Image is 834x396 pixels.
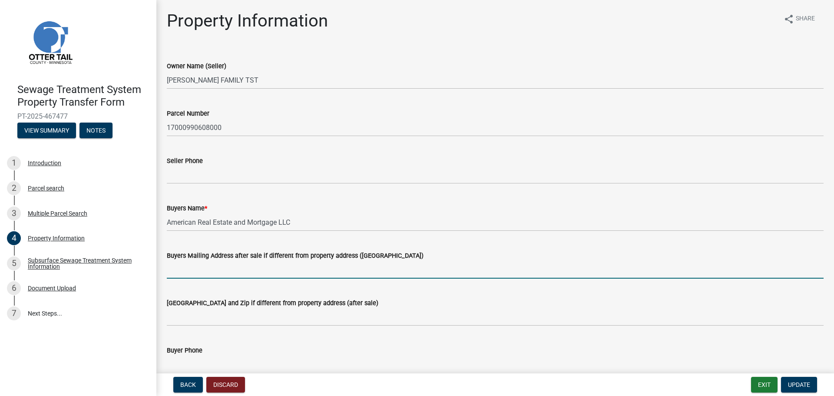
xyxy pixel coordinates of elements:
label: Buyer Phone [167,348,202,354]
button: Notes [79,123,113,138]
span: Back [180,381,196,388]
div: Property Information [28,235,85,241]
div: 6 [7,281,21,295]
span: Share [796,14,815,24]
label: Parcel Number [167,111,209,117]
button: Update [781,377,817,393]
div: 5 [7,256,21,270]
div: 7 [7,306,21,320]
label: Seller Phone [167,158,203,164]
button: shareShare [777,10,822,27]
wm-modal-confirm: Summary [17,127,76,134]
div: Parcel search [28,185,64,191]
div: Introduction [28,160,61,166]
div: 2 [7,181,21,195]
h1: Property Information [167,10,328,31]
span: Update [788,381,810,388]
button: Back [173,377,203,393]
div: Document Upload [28,285,76,291]
div: 4 [7,231,21,245]
label: Buyers Name [167,206,207,212]
div: 3 [7,206,21,220]
i: share [784,14,794,24]
div: Subsurface Sewage Treatment System Information [28,257,142,270]
img: Otter Tail County, Minnesota [17,9,83,74]
button: View Summary [17,123,76,138]
label: Owner Name (Seller) [167,63,226,70]
div: 1 [7,156,21,170]
label: Buyers Mailing Address after sale if different from property address ([GEOGRAPHIC_DATA]) [167,253,424,259]
label: [GEOGRAPHIC_DATA] and Zip if different from property address (after sale) [167,300,378,306]
button: Exit [751,377,778,393]
wm-modal-confirm: Notes [79,127,113,134]
button: Discard [206,377,245,393]
div: Multiple Parcel Search [28,210,87,216]
span: PT-2025-467477 [17,112,139,120]
h4: Sewage Treatment System Property Transfer Form [17,83,149,109]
